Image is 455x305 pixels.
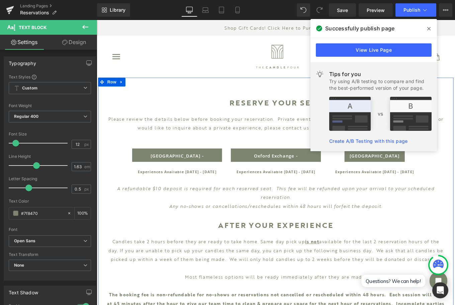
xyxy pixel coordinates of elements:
b: Regular 400 [14,114,39,119]
a: Tablet [213,3,230,17]
b: Experiences Available [DATE] - [DATE] [269,169,358,175]
img: The Candle Pour [180,28,228,55]
div: Open Intercom Messenger [432,282,448,298]
a: Expand / Collapse [24,65,32,75]
a: Account [294,38,315,44]
i: Any no-shows or cancellations/reschedules within 48 hours will forfeit the deposit. [82,207,323,214]
div: Text Color [9,199,91,204]
img: tip.png [329,97,432,131]
span: Row [10,65,24,75]
div: Typography [9,57,36,66]
div: Text Styles [9,74,91,79]
div: Font Size [9,132,91,136]
b: Experiences Available [DATE] - [DATE] [158,169,247,175]
button: Publish [395,3,436,17]
p: Please review the details below before booking your reservation. Private events are available. If... [7,107,398,127]
i: A refundable $10 deposit is required for each reserved seat. This fee will be refunded upon your ... [23,187,382,204]
a: [GEOGRAPHIC_DATA] [280,145,348,160]
div: Font [9,227,91,232]
a: View Live Page [316,43,432,57]
div: Text Shadow [9,286,38,295]
span: Successfully publish page [325,24,394,32]
div: Most flameless options will be ready immediately after they are made. [12,285,393,295]
span: [GEOGRAPHIC_DATA] [286,150,342,157]
b: None [14,263,24,268]
a: Create A/B Testing with this page [329,138,407,144]
span: Candles take 2 hours before they are ready to take home. Same day pick up [18,247,236,254]
a: Landing Pages [20,3,97,9]
span: Reservations [20,10,49,15]
h1: reserve your seat [7,87,398,100]
div: % [75,208,91,219]
a: Oxford Exchange - [GEOGRAPHIC_DATA] [152,145,253,160]
span: [GEOGRAPHIC_DATA] - [GEOGRAPHIC_DATA] [61,150,121,172]
a: Search [318,37,331,45]
span: Library [110,7,125,13]
a: [GEOGRAPHIC_DATA] - [GEOGRAPHIC_DATA] [40,145,142,160]
img: light.svg [316,70,324,78]
span: Publish [403,7,420,13]
i: Open Sans [14,238,35,244]
a: Design [50,35,98,50]
div: Font Weight [9,103,91,108]
strong: is not [236,247,252,254]
button: Undo [297,3,310,17]
div: Shop Gift Cards! Click Here to Purchase! [140,5,265,13]
span: Text Block [19,25,47,30]
a: Cart [380,39,388,44]
a: Desktop [181,3,197,17]
a: Mobile [230,3,246,17]
span: Save [337,7,348,14]
span: Oxford Exchange - [GEOGRAPHIC_DATA] [174,150,231,172]
span: px [84,142,90,146]
div: Text Transform [9,252,91,257]
a: New Library [97,3,130,17]
div: Line Height [9,154,91,159]
button: More [439,3,452,17]
a: Laptop [197,3,213,17]
b: Experiences Available [DATE] - [DATE] [46,169,135,175]
nav: Primary [17,36,27,47]
h1: AFTER YOUR EXPERIENCE [12,225,393,239]
a: Preview [359,3,393,17]
div: Try using A/B testing to compare and find the best-performed version of your page. [329,78,432,91]
span: available for the last 2 reservation hours of the day. If you are unable to pick up your candles ... [13,247,392,274]
button: Redo [313,3,326,17]
div: Tips for you [329,70,432,78]
span: Preview [367,7,385,14]
span: px [84,187,90,191]
b: Custom [22,85,37,91]
input: Color [21,210,64,217]
div: Letter Spacing [9,177,91,181]
a: Contact Us [335,34,373,48]
span: em [84,165,90,169]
